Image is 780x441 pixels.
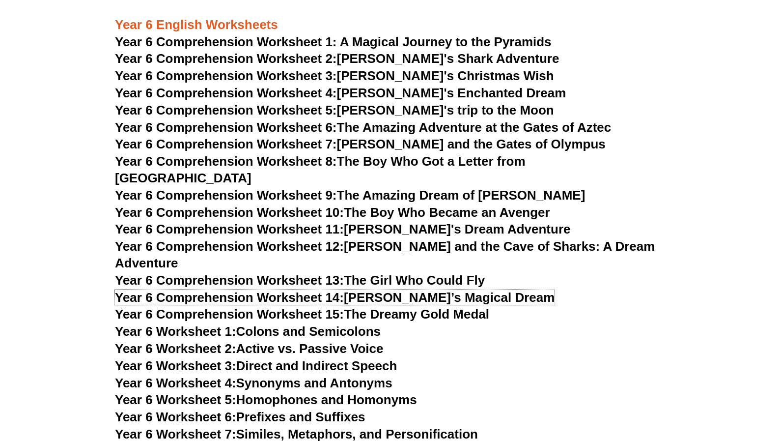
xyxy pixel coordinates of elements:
a: Year 6 Comprehension Worksheet 5:[PERSON_NAME]'s trip to the Moon [115,103,554,118]
a: Year 6 Comprehension Worksheet 8:The Boy Who Got a Letter from [GEOGRAPHIC_DATA] [115,154,526,185]
a: Year 6 Comprehension Worksheet 3:[PERSON_NAME]'s Christmas Wish [115,68,554,83]
a: Year 6 Comprehension Worksheet 13:The Girl Who Could Fly [115,273,485,288]
span: Year 6 Comprehension Worksheet 6: [115,120,337,135]
span: Year 6 Comprehension Worksheet 4: [115,86,337,100]
a: Year 6 Comprehension Worksheet 9:The Amazing Dream of [PERSON_NAME] [115,188,585,203]
a: Year 6 Worksheet 5:Homophones and Homonyms [115,392,417,407]
a: Year 6 Comprehension Worksheet 15:The Dreamy Gold Medal [115,307,489,322]
span: Year 6 Comprehension Worksheet 5: [115,103,337,118]
a: Year 6 Comprehension Worksheet 2:[PERSON_NAME]'s Shark Adventure [115,51,559,66]
span: Year 6 Worksheet 2: [115,341,236,356]
span: Year 6 Worksheet 4: [115,376,236,390]
a: Year 6 Worksheet 3:Direct and Indirect Speech [115,358,397,373]
span: Year 6 Comprehension Worksheet 3: [115,68,337,83]
span: Year 6 Comprehension Worksheet 9: [115,188,337,203]
iframe: Chat Widget [616,330,780,441]
a: Year 6 Comprehension Worksheet 12:[PERSON_NAME] and the Cave of Sharks: A Dream Adventure [115,239,655,270]
span: Year 6 Comprehension Worksheet 12: [115,239,344,254]
a: Year 6 Worksheet 6:Prefixes and Suffixes [115,410,365,424]
a: Year 6 Comprehension Worksheet 14:[PERSON_NAME]’s Magical Dream [115,290,555,305]
a: Year 6 Comprehension Worksheet 4:[PERSON_NAME]'s Enchanted Dream [115,86,566,100]
a: Year 6 Comprehension Worksheet 7:[PERSON_NAME] and the Gates of Olympus [115,137,606,151]
span: Year 6 Comprehension Worksheet 8: [115,154,337,169]
span: Year 6 Comprehension Worksheet 7: [115,137,337,151]
a: Year 6 Worksheet 4:Synonyms and Antonyms [115,376,392,390]
a: Year 6 Worksheet 2:Active vs. Passive Voice [115,341,383,356]
span: Year 6 Comprehension Worksheet 15: [115,307,344,322]
span: Year 6 Comprehension Worksheet 14: [115,290,344,305]
a: Year 6 Worksheet 1:Colons and Semicolons [115,324,381,339]
span: Year 6 Worksheet 1: [115,324,236,339]
span: Year 6 Worksheet 3: [115,358,236,373]
span: Year 6 Worksheet 5: [115,392,236,407]
span: Year 6 Comprehension Worksheet 10: [115,205,344,220]
span: Year 6 Comprehension Worksheet 11: [115,222,344,236]
a: Year 6 Comprehension Worksheet 10:The Boy Who Became an Avenger [115,205,550,220]
a: Year 6 Comprehension Worksheet 11:[PERSON_NAME]'s Dream Adventure [115,222,570,236]
span: Year 6 Worksheet 6: [115,410,236,424]
a: Year 6 Comprehension Worksheet 1: A Magical Journey to the Pyramids [115,34,552,49]
a: Year 6 Comprehension Worksheet 6:The Amazing Adventure at the Gates of Aztec [115,120,611,135]
span: Year 6 Comprehension Worksheet 2: [115,51,337,66]
span: Year 6 Comprehension Worksheet 13: [115,273,344,288]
